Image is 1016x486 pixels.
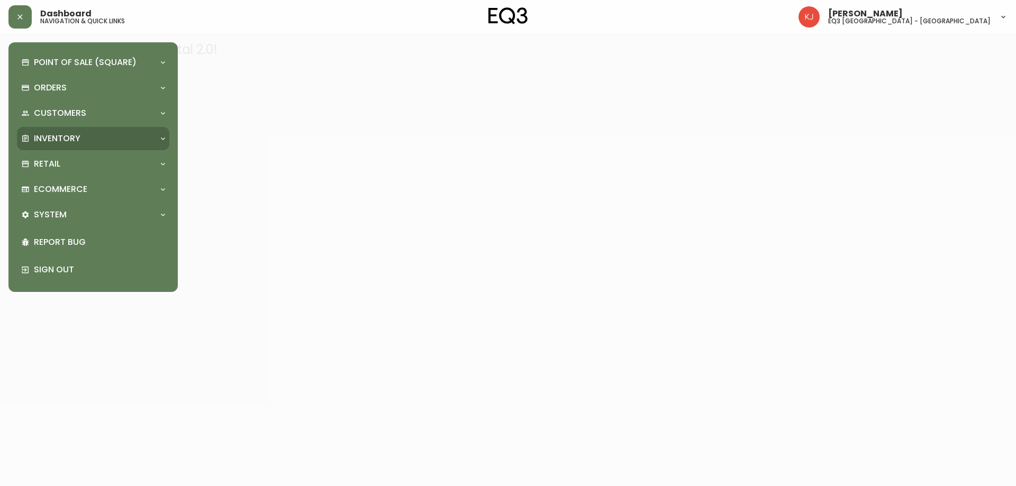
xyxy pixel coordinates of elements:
h5: eq3 [GEOGRAPHIC_DATA] - [GEOGRAPHIC_DATA] [828,18,991,24]
h5: navigation & quick links [40,18,125,24]
p: Retail [34,158,60,170]
p: Customers [34,107,86,119]
img: logo [488,7,528,24]
p: Orders [34,82,67,94]
p: Sign Out [34,264,165,276]
div: Retail [17,152,169,176]
div: Report Bug [17,228,169,256]
p: Point of Sale (Square) [34,57,137,68]
p: Inventory [34,133,80,144]
div: Customers [17,102,169,125]
p: Ecommerce [34,184,87,195]
div: System [17,203,169,226]
div: Sign Out [17,256,169,283]
div: Point of Sale (Square) [17,51,169,74]
div: Orders [17,76,169,99]
img: 24a625d34e264d2520941288c4a55f8e [799,6,820,27]
span: [PERSON_NAME] [828,10,903,18]
div: Inventory [17,127,169,150]
div: Ecommerce [17,178,169,201]
p: Report Bug [34,236,165,248]
p: System [34,209,67,221]
span: Dashboard [40,10,92,18]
